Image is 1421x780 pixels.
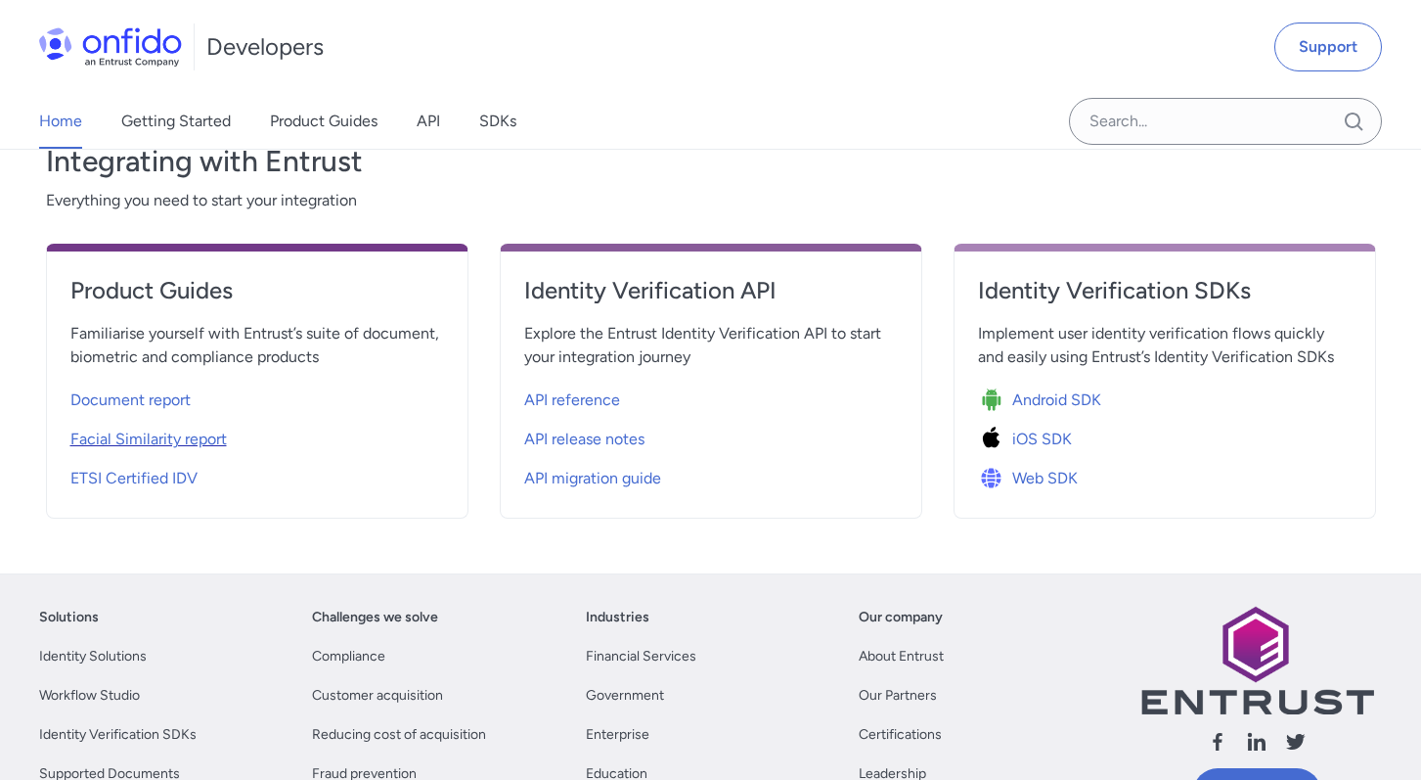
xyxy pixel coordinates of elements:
[859,723,942,747] a: Certifications
[524,428,644,451] span: API release notes
[978,387,1012,414] img: Icon Android SDK
[121,94,231,149] a: Getting Started
[1274,23,1382,71] a: Support
[978,377,1352,416] a: Icon Android SDKAndroid SDK
[312,645,385,668] a: Compliance
[39,723,197,747] a: Identity Verification SDKs
[270,94,377,149] a: Product Guides
[312,684,443,708] a: Customer acquisition
[524,416,898,455] a: API release notes
[524,322,898,369] span: Explore the Entrust Identity Verification API to start your integration journey
[70,455,444,494] a: ETSI Certified IDV
[978,455,1352,494] a: Icon Web SDKWeb SDK
[978,465,1012,492] img: Icon Web SDK
[1012,428,1072,451] span: iOS SDK
[70,275,444,306] h4: Product Guides
[70,416,444,455] a: Facial Similarity report
[39,684,140,708] a: Workflow Studio
[70,428,227,451] span: Facial Similarity report
[39,94,82,149] a: Home
[46,189,1376,212] span: Everything you need to start your integration
[978,426,1012,453] img: Icon iOS SDK
[978,275,1352,322] a: Identity Verification SDKs
[524,377,898,416] a: API reference
[479,94,516,149] a: SDKs
[39,645,147,668] a: Identity Solutions
[524,389,620,412] span: API reference
[312,723,486,747] a: Reducing cost of acquisition
[39,27,182,67] img: Onfido Logo
[586,723,649,747] a: Enterprise
[524,455,898,494] a: API migration guide
[586,684,664,708] a: Government
[1206,730,1229,760] a: Follow us facebook
[1069,98,1382,145] input: Onfido search input field
[978,322,1352,369] span: Implement user identity verification flows quickly and easily using Entrust’s Identity Verificati...
[1245,730,1268,754] svg: Follow us linkedin
[39,606,99,629] a: Solutions
[312,606,438,629] a: Challenges we solve
[1139,606,1374,714] img: Entrust logo
[70,389,191,412] span: Document report
[70,467,198,490] span: ETSI Certified IDV
[978,416,1352,455] a: Icon iOS SDKiOS SDK
[1012,467,1078,490] span: Web SDK
[70,322,444,369] span: Familiarise yourself with Entrust’s suite of document, biometric and compliance products
[417,94,440,149] a: API
[859,645,944,668] a: About Entrust
[859,606,943,629] a: Our company
[1284,730,1308,754] svg: Follow us X (Twitter)
[70,377,444,416] a: Document report
[524,467,661,490] span: API migration guide
[70,275,444,322] a: Product Guides
[586,606,649,629] a: Industries
[1245,730,1268,760] a: Follow us linkedin
[859,684,937,708] a: Our Partners
[1012,389,1101,412] span: Android SDK
[46,142,1376,181] h3: Integrating with Entrust
[524,275,898,322] a: Identity Verification API
[524,275,898,306] h4: Identity Verification API
[206,31,324,63] h1: Developers
[1206,730,1229,754] svg: Follow us facebook
[978,275,1352,306] h4: Identity Verification SDKs
[1284,730,1308,760] a: Follow us X (Twitter)
[586,645,696,668] a: Financial Services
